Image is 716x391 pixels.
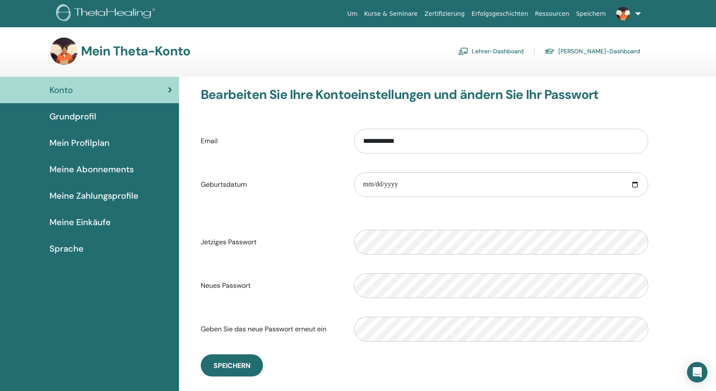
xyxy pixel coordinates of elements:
img: default.jpg [616,7,630,20]
div: Open Intercom Messenger [687,362,707,382]
a: Ressourcen [531,6,572,22]
span: Grundprofil [49,110,96,123]
img: logo.png [56,4,158,23]
a: Kurse & Seminare [361,6,421,22]
span: Mein Profilplan [49,136,110,149]
label: Geburtsdatum [194,177,348,193]
a: Speichern [573,6,609,22]
a: Erfolgsgeschichten [468,6,531,22]
span: Meine Abonnements [49,163,134,176]
span: Sprache [49,242,84,255]
img: default.jpg [50,38,78,65]
h3: Bearbeiten Sie Ihre Kontoeinstellungen und ändern Sie Ihr Passwort [201,87,648,102]
span: Meine Einkäufe [49,216,111,229]
span: Speichern [214,361,251,370]
span: Meine Zahlungsprofile [49,189,139,202]
a: Zertifizierung [421,6,468,22]
label: Email [194,133,348,149]
a: Um [344,6,361,22]
label: Jetziges Passwort [194,234,348,250]
label: Geben Sie das neue Passwort erneut ein [194,321,348,337]
a: Lehrer-Dashboard [458,44,524,58]
label: Neues Passwort [194,278,348,294]
img: chalkboard-teacher.svg [458,47,468,55]
span: Konto [49,84,73,96]
a: [PERSON_NAME]-Dashboard [545,44,640,58]
button: Speichern [201,354,263,377]
h3: Mein Theta-Konto [81,43,190,59]
img: graduation-cap.svg [545,48,555,55]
